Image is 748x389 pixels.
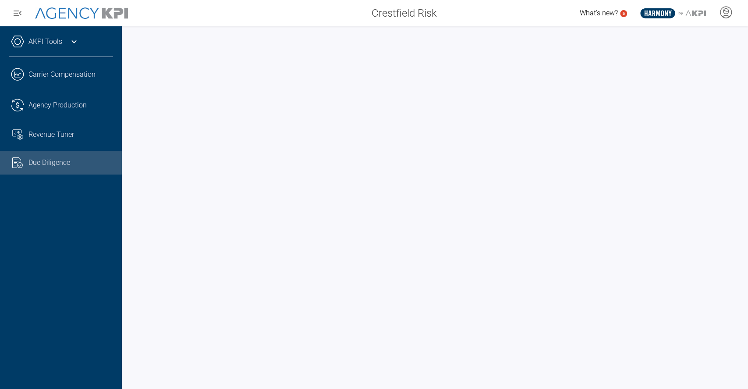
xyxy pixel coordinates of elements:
span: Revenue Tuner [28,129,74,140]
span: Due Diligence [28,157,70,168]
a: AKPI Tools [28,36,62,47]
span: Crestfield Risk [372,5,437,21]
span: Agency Production [28,100,87,111]
img: AgencyKPI [35,7,128,19]
span: What's new? [580,9,618,17]
text: 5 [622,11,625,16]
a: 5 [620,10,627,17]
